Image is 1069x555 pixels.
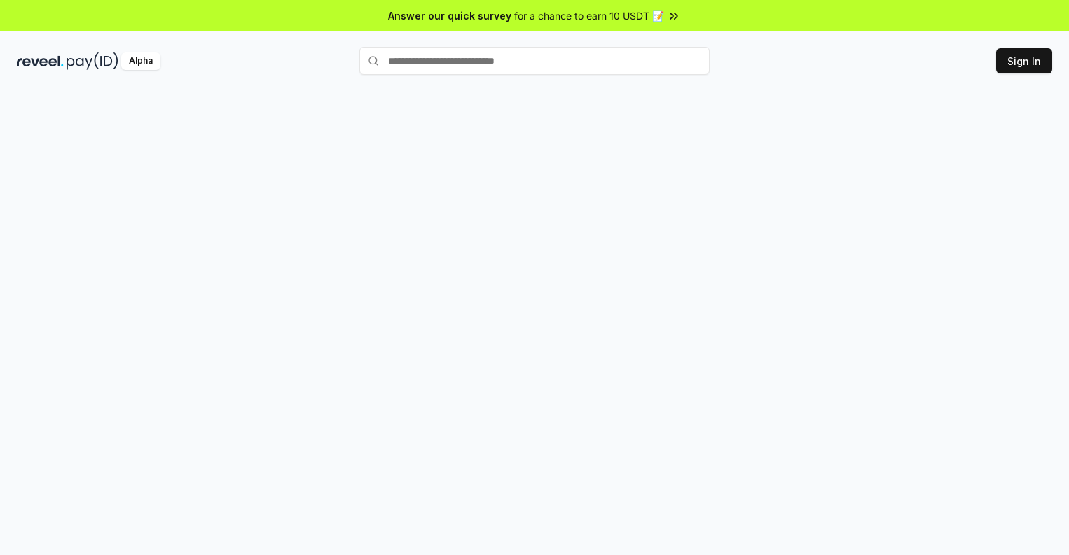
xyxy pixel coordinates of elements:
[996,48,1052,73] button: Sign In
[121,52,160,70] div: Alpha
[388,8,511,23] span: Answer our quick survey
[17,52,64,70] img: reveel_dark
[67,52,118,70] img: pay_id
[514,8,664,23] span: for a chance to earn 10 USDT 📝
